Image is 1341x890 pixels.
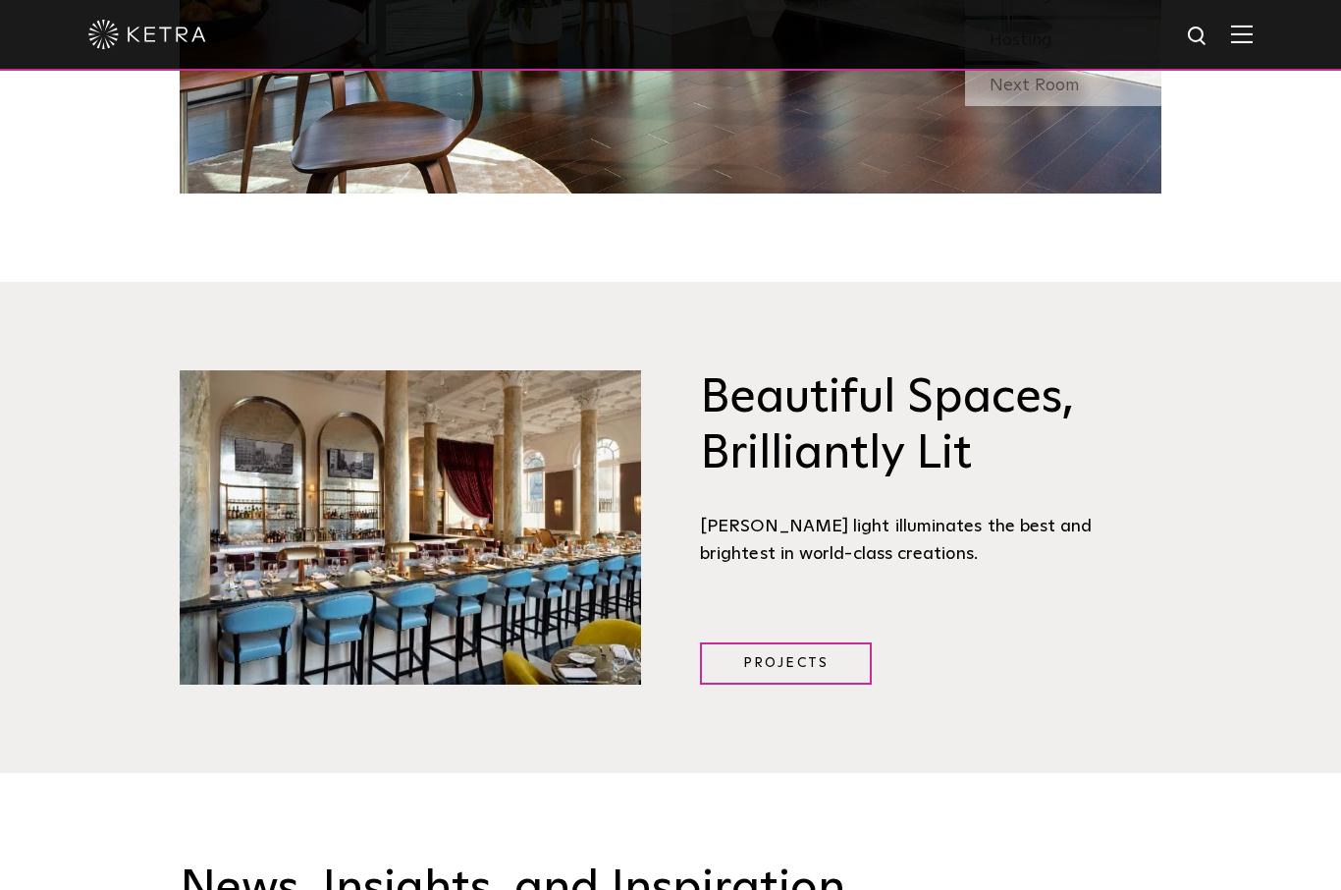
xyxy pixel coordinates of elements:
img: search icon [1186,25,1210,49]
div: [PERSON_NAME] light illuminates the best and brightest in world-class creations. [700,513,1161,569]
a: Projects [700,642,872,685]
h3: Beautiful Spaces, Brilliantly Lit [700,370,1161,483]
img: Brilliantly Lit@2x [180,370,641,685]
img: ketra-logo-2019-white [88,20,206,49]
div: Next Room [965,65,1161,106]
img: Hamburger%20Nav.svg [1231,25,1253,43]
